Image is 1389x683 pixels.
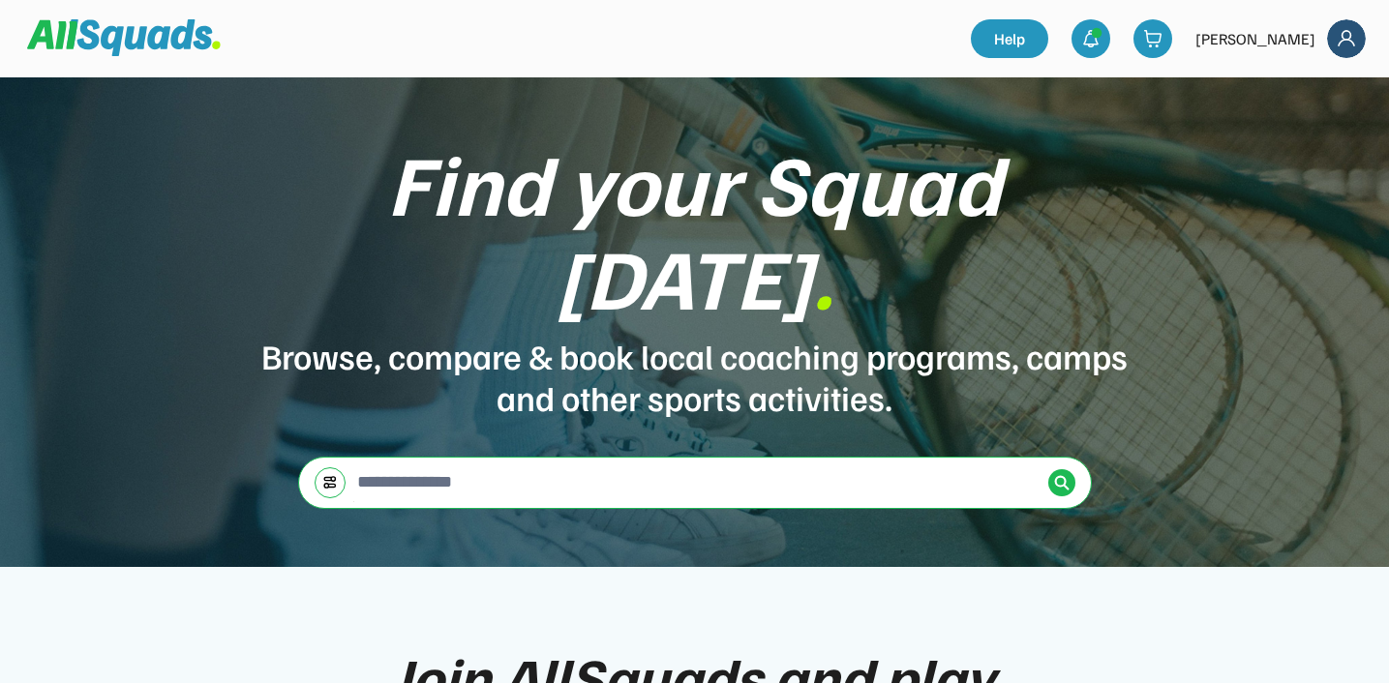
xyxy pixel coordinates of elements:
[1054,475,1070,490] img: Icon%20%2838%29.svg
[971,19,1048,58] a: Help
[812,223,833,329] font: .
[322,475,338,490] img: settings-03.svg
[1195,27,1315,50] div: [PERSON_NAME]
[27,19,221,56] img: Squad%20Logo.svg
[259,135,1131,323] div: Find your Squad [DATE]
[1081,29,1101,48] img: bell-03%20%281%29.svg
[259,335,1131,418] div: Browse, compare & book local coaching programs, camps and other sports activities.
[1143,29,1163,48] img: shopping-cart-01%20%281%29.svg
[1327,19,1366,58] img: Frame%2018.svg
